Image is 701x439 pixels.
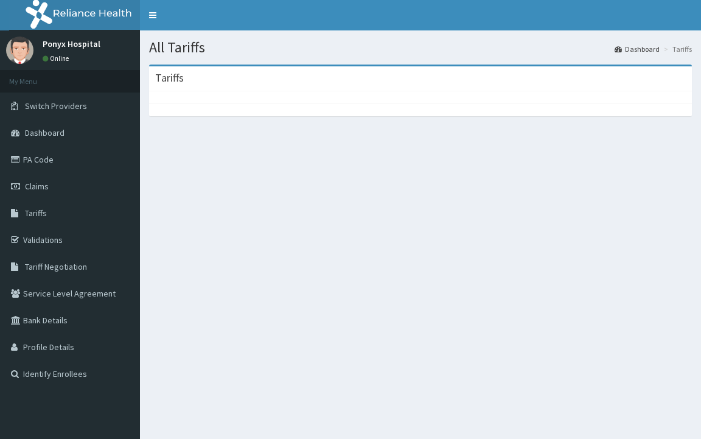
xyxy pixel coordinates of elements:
[615,44,660,54] a: Dashboard
[661,44,692,54] li: Tariffs
[25,181,49,192] span: Claims
[43,54,72,63] a: Online
[25,127,65,138] span: Dashboard
[155,72,184,83] h3: Tariffs
[25,261,87,272] span: Tariff Negotiation
[6,37,33,64] img: User Image
[149,40,692,55] h1: All Tariffs
[43,40,100,48] p: Ponyx Hospital
[25,208,47,219] span: Tariffs
[25,100,87,111] span: Switch Providers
